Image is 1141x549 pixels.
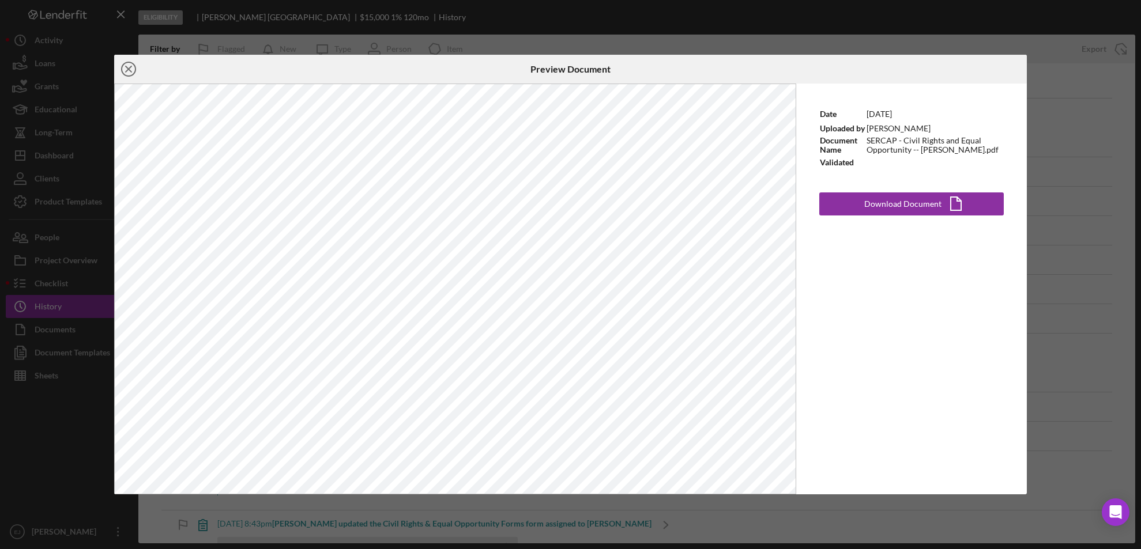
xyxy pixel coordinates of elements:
[864,192,942,215] div: Download Document
[820,123,865,133] b: Uploaded by
[820,157,854,167] b: Validated
[819,192,1004,215] button: Download Document
[866,121,1004,135] td: [PERSON_NAME]
[866,107,1004,121] td: [DATE]
[530,64,611,74] h6: Preview Document
[866,135,1004,155] td: SERCAP - Civil Rights and Equal Opportunity -- [PERSON_NAME].pdf
[820,135,857,154] b: Document Name
[820,109,837,119] b: Date
[1102,498,1129,526] div: Open Intercom Messenger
